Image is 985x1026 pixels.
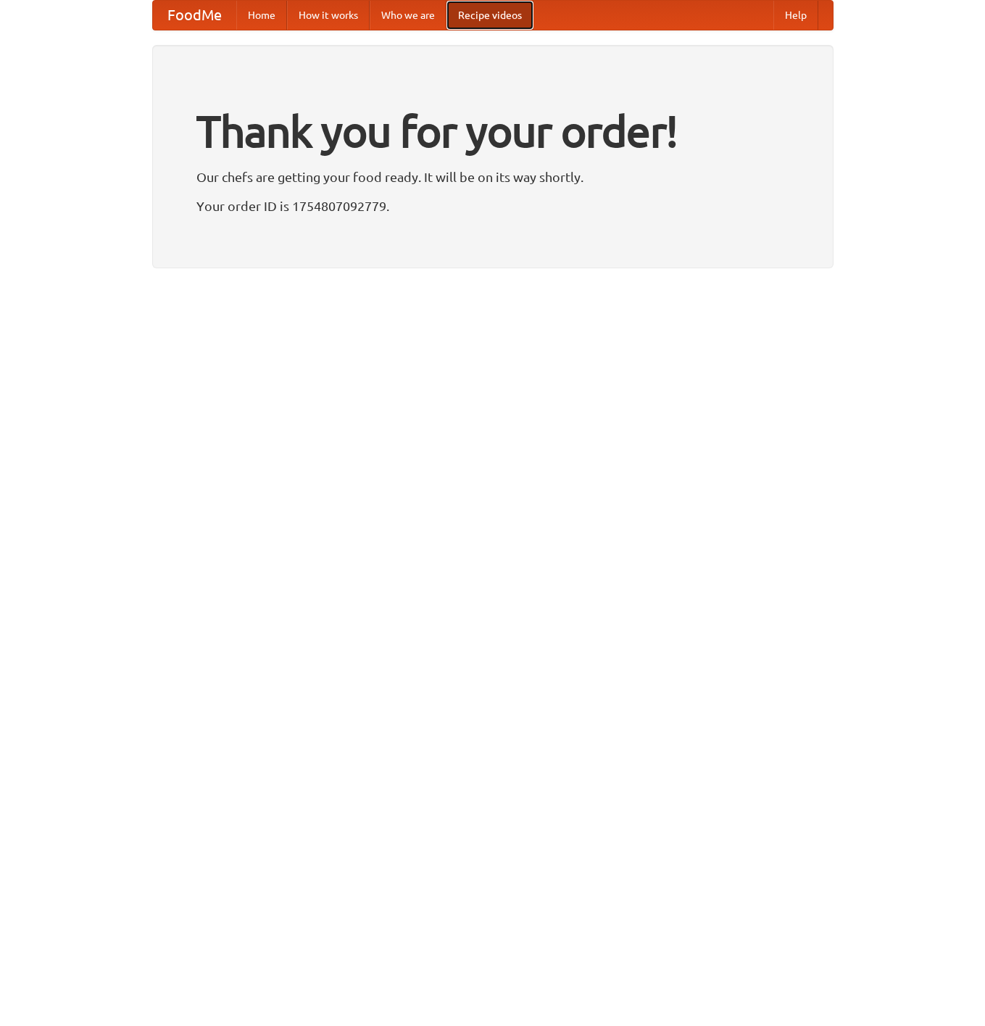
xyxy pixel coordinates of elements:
[236,1,287,30] a: Home
[196,96,789,166] h1: Thank you for your order!
[370,1,446,30] a: Who we are
[153,1,236,30] a: FoodMe
[196,166,789,188] p: Our chefs are getting your food ready. It will be on its way shortly.
[773,1,818,30] a: Help
[446,1,533,30] a: Recipe videos
[287,1,370,30] a: How it works
[196,195,789,217] p: Your order ID is 1754807092779.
